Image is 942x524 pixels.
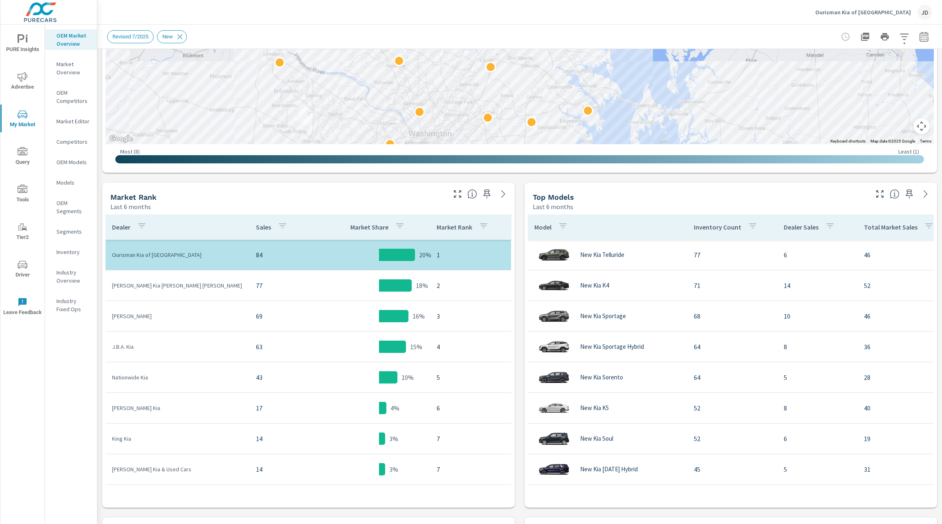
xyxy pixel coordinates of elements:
[112,373,243,381] p: Nationwide Kia
[45,136,97,148] div: Competitors
[538,365,570,390] img: glamour
[538,334,570,359] img: glamour
[112,404,243,412] p: [PERSON_NAME] Kia
[112,281,243,290] p: [PERSON_NAME] Kia [PERSON_NAME] [PERSON_NAME]
[873,187,886,201] button: Make Fullscreen
[890,189,899,199] span: Find the biggest opportunities within your model lineup nationwide. [Source: Market registration ...
[108,134,135,144] a: Open this area in Google Maps (opens a new window)
[256,311,321,321] p: 69
[870,139,915,143] span: Map data ©2025 Google
[538,396,570,420] img: glamour
[533,193,574,201] h5: Top Models
[108,33,153,40] span: Revised 7/2025
[256,464,321,474] p: 14
[913,118,930,134] button: Map camera controls
[784,434,851,444] p: 6
[45,156,97,168] div: OEM Models
[919,187,932,201] a: See more details in report
[538,426,570,451] img: glamour
[437,342,505,352] p: 4
[3,260,42,280] span: Driver
[45,197,97,217] div: OEM Segments
[256,403,321,413] p: 17
[56,89,90,105] p: OEM Competitors
[120,148,140,155] p: Most ( 8 )
[419,250,431,260] p: 20%
[451,187,464,201] button: Make Fullscreen
[112,435,243,443] p: King Kia
[694,464,771,474] p: 45
[416,281,428,290] p: 18%
[350,223,388,231] p: Market Share
[56,199,90,215] p: OEM Segments
[110,193,157,201] h5: Market Rank
[45,87,97,107] div: OEM Competitors
[694,223,741,231] p: Inventory Count
[694,434,771,444] p: 52
[3,147,42,167] span: Query
[56,297,90,313] p: Industry Fixed Ops
[256,250,321,260] p: 84
[917,5,932,20] div: JD
[256,372,321,382] p: 43
[694,250,771,260] p: 77
[784,342,851,352] p: 8
[437,311,505,321] p: 3
[916,29,932,45] button: Select Date Range
[413,311,425,321] p: 16%
[534,223,552,231] p: Model
[437,434,505,444] p: 7
[401,372,414,382] p: 10%
[112,223,130,231] p: Dealer
[580,466,638,473] p: New Kia [DATE] Hybrid
[3,297,42,317] span: Leave Feedback
[580,282,609,289] p: New Kia K4
[108,134,135,144] img: Google
[437,403,505,413] p: 6
[580,251,624,259] p: New Kia Telluride
[3,185,42,205] span: Tools
[538,243,570,267] img: glamour
[784,372,851,382] p: 5
[45,29,97,50] div: OEM Market Overview
[580,343,644,350] p: New Kia Sportage Hybrid
[389,434,398,444] p: 3%
[694,342,771,352] p: 64
[112,343,243,351] p: J.B.A. Kia
[45,58,97,78] div: Market Overview
[533,202,573,212] p: Last 6 months
[256,281,321,290] p: 77
[56,268,90,285] p: Industry Overview
[56,31,90,48] p: OEM Market Overview
[830,138,866,144] button: Keyboard shortcuts
[0,25,45,325] div: nav menu
[694,281,771,290] p: 71
[256,434,321,444] p: 14
[784,223,819,231] p: Dealer Sales
[112,312,243,320] p: [PERSON_NAME]
[694,311,771,321] p: 68
[112,465,243,473] p: [PERSON_NAME] Kia & Used Cars
[256,342,321,352] p: 63
[110,202,151,212] p: Last 6 months
[480,187,493,201] span: Save this to your personalized report
[56,178,90,187] p: Models
[538,273,570,298] img: glamour
[784,281,851,290] p: 14
[56,138,90,146] p: Competitors
[784,464,851,474] p: 5
[56,248,90,256] p: Inventory
[580,312,626,320] p: New Kia Sportage
[857,29,873,45] button: "Export Report to PDF"
[538,304,570,328] img: glamour
[467,189,477,199] span: Market Rank shows you how you rank, in terms of sales, to other dealerships in your market. “Mark...
[437,223,472,231] p: Market Rank
[56,158,90,166] p: OEM Models
[45,246,97,258] div: Inventory
[538,488,570,512] img: glamour
[3,72,42,92] span: Advertise
[45,115,97,127] div: Market Editor
[437,464,505,474] p: 7
[56,60,90,76] p: Market Overview
[56,117,90,125] p: Market Editor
